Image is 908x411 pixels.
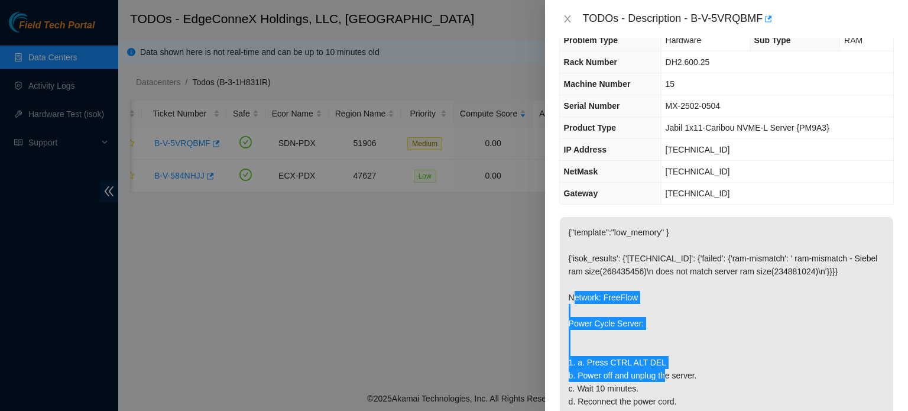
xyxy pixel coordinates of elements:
span: 15 [666,79,675,89]
span: close [563,14,572,24]
span: Jabil 1x11-Caribou NVME-L Server {PM9A3} [666,123,829,132]
span: Problem Type [564,35,618,45]
span: IP Address [564,145,607,154]
span: Product Type [564,123,616,132]
span: Sub Type [754,35,791,45]
div: TODOs - Description - B-V-5VRQBMF [583,9,894,28]
span: Gateway [564,189,598,198]
span: [TECHNICAL_ID] [666,189,730,198]
span: [TECHNICAL_ID] [666,167,730,176]
span: [TECHNICAL_ID] [666,145,730,154]
span: Machine Number [564,79,631,89]
button: Close [559,14,576,25]
span: NetMask [564,167,598,176]
span: MX-2502-0504 [666,101,721,111]
span: Rack Number [564,57,617,67]
span: DH2.600.25 [666,57,710,67]
span: Hardware [666,35,702,45]
span: Serial Number [564,101,620,111]
span: RAM [844,35,862,45]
